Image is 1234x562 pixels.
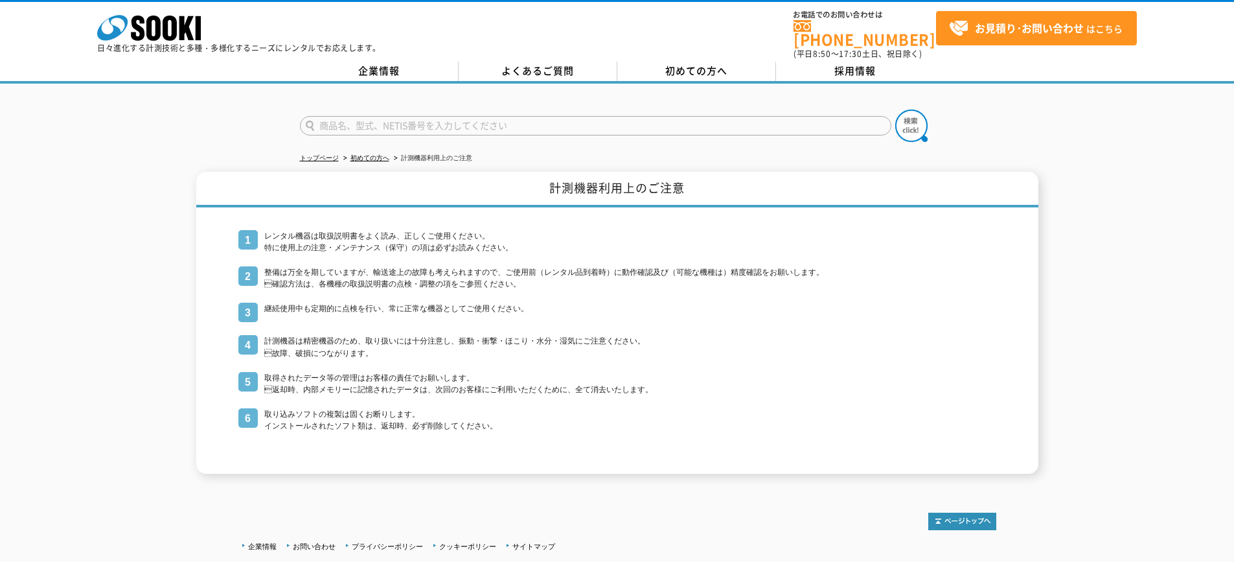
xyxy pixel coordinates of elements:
a: お見積り･お問い合わせはこちら [936,11,1137,45]
p: 日々進化する計測技術と多種・多様化するニーズにレンタルでお応えします。 [97,44,381,52]
span: 17:30 [839,48,862,60]
li: 整備は万全を期していますが、輸送途上の故障も考えられますので、ご使用前（レンタル品到着時）に動作確認及び（可能な機種は）精度確認をお願いします。 確認方法は、各機種の取扱説明書の点検・調整の項... [238,266,996,290]
a: お問い合わせ [293,543,336,550]
span: 初めての方へ [665,64,727,78]
input: 商品名、型式、NETIS番号を入力してください [300,116,891,135]
a: 初めての方へ [617,62,776,81]
span: 8:50 [813,48,831,60]
li: レンタル機器は取扱説明書をよく読み、正しくご使用ください。 特に使用上の注意・メンテナンス（保守）の項は必ずお読みください。 [238,230,996,253]
a: クッキーポリシー [439,543,496,550]
span: お電話でのお問い合わせは [794,11,936,19]
li: 取り込みソフトの複製は固くお断りします。 インストールされたソフト類は、返却時、必ず削除してください。 [238,408,996,432]
li: 取得されたデータ等の管理はお客様の責任でお願いします。 返却時、内部メモリーに記憶されたデータは、次回のお客様にご利用いただくために、全て消去いたします。 [238,372,996,395]
a: よくあるご質問 [459,62,617,81]
img: トップページへ [928,513,996,530]
li: 計測機器利用上のご注意 [391,152,472,165]
a: [PHONE_NUMBER] [794,20,936,47]
h1: 計測機器利用上のご注意 [196,172,1038,207]
li: 計測機器は精密機器のため、取り扱いには十分注意し、振動・衝撃・ほこり・水分・湿気にご注意ください。 故障、破損につながります。 [238,335,996,358]
a: 採用情報 [776,62,935,81]
a: 企業情報 [248,543,277,550]
span: はこちら [949,19,1123,38]
a: 企業情報 [300,62,459,81]
img: btn_search.png [895,110,928,142]
span: (平日 ～ 土日、祝日除く) [794,48,922,60]
strong: お見積り･お問い合わせ [975,20,1084,36]
a: 初めての方へ [350,154,389,161]
li: 継続使用中も定期的に点検を行い、常に正常な機器としてご使用ください。 [238,303,996,322]
a: サイトマップ [512,543,555,550]
a: プライバシーポリシー [352,543,423,550]
a: トップページ [300,154,339,161]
